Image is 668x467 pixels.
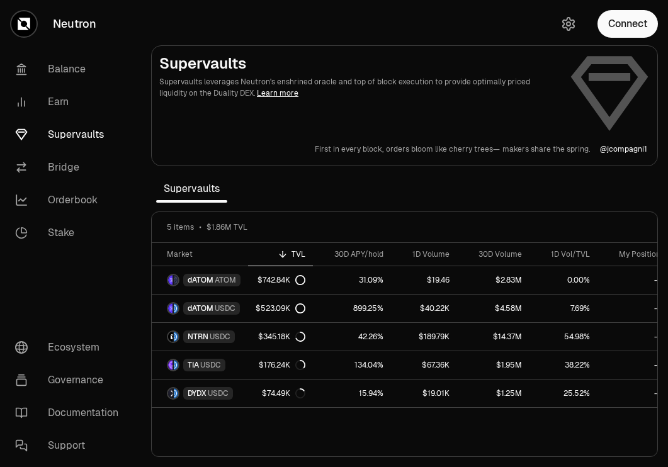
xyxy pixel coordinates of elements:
[159,76,559,99] p: Supervaults leverages Neutron's enshrined oracle and top of block execution to provide optimally ...
[313,323,391,351] a: 42.26%
[215,303,235,313] span: USDC
[399,249,450,259] div: 1D Volume
[605,249,660,259] div: My Position
[529,351,597,379] a: 38.22%
[5,184,136,217] a: Orderbook
[537,249,590,259] div: 1D Vol/TVL
[159,53,559,74] h2: Supervaults
[210,332,230,342] span: USDC
[152,323,248,351] a: NTRN LogoUSDC LogoNTRNUSDC
[5,331,136,364] a: Ecosystem
[248,266,313,294] a: $742.84K
[152,266,248,294] a: dATOM LogoATOM LogodATOMATOM
[313,380,391,407] a: 15.94%
[152,380,248,407] a: DYDX LogoUSDC LogoDYDXUSDC
[207,222,247,232] span: $1.86M TVL
[188,360,199,370] span: TIA
[457,323,529,351] a: $14.37M
[262,388,305,398] div: $74.49K
[152,295,248,322] a: dATOM LogoUSDC LogodATOMUSDC
[188,388,207,398] span: DYDX
[174,388,178,398] img: USDC Logo
[257,88,298,98] a: Learn more
[391,351,457,379] a: $67.36K
[5,217,136,249] a: Stake
[200,360,221,370] span: USDC
[315,144,590,154] a: First in every block,orders bloom like cherry trees—makers share the spring.
[188,332,208,342] span: NTRN
[256,303,305,313] div: $523.09K
[152,351,248,379] a: TIA LogoUSDC LogoTIAUSDC
[174,303,178,313] img: USDC Logo
[168,303,173,313] img: dATOM Logo
[174,360,178,370] img: USDC Logo
[529,295,597,322] a: 7.69%
[168,388,173,398] img: DYDX Logo
[5,118,136,151] a: Supervaults
[167,222,194,232] span: 5 items
[391,323,457,351] a: $189.79K
[391,380,457,407] a: $19.01K
[465,249,522,259] div: 30D Volume
[5,397,136,429] a: Documentation
[215,275,236,285] span: ATOM
[5,364,136,397] a: Governance
[156,176,227,201] span: Supervaults
[168,275,173,285] img: dATOM Logo
[5,429,136,462] a: Support
[248,295,313,322] a: $523.09K
[168,360,173,370] img: TIA Logo
[5,53,136,86] a: Balance
[168,332,173,342] img: NTRN Logo
[313,295,391,322] a: 899.25%
[457,266,529,294] a: $2.83M
[174,275,178,285] img: ATOM Logo
[248,323,313,351] a: $345.18K
[529,266,597,294] a: 0.00%
[529,380,597,407] a: 25.52%
[457,295,529,322] a: $4.58M
[502,144,590,154] p: makers share the spring.
[258,332,305,342] div: $345.18K
[391,295,457,322] a: $40.22K
[256,249,305,259] div: TVL
[5,86,136,118] a: Earn
[188,303,213,313] span: dATOM
[313,266,391,294] a: 31.09%
[386,144,500,154] p: orders bloom like cherry trees—
[248,351,313,379] a: $176.24K
[391,266,457,294] a: $19.46
[5,151,136,184] a: Bridge
[208,388,229,398] span: USDC
[600,144,647,154] a: @jcompagni1
[167,249,241,259] div: Market
[174,332,178,342] img: USDC Logo
[188,275,213,285] span: dATOM
[313,351,391,379] a: 134.04%
[457,380,529,407] a: $1.25M
[248,380,313,407] a: $74.49K
[259,360,305,370] div: $176.24K
[597,10,658,38] button: Connect
[457,351,529,379] a: $1.95M
[529,323,597,351] a: 54.98%
[258,275,305,285] div: $742.84K
[315,144,383,154] p: First in every block,
[600,144,647,154] p: @ jcompagni1
[320,249,383,259] div: 30D APY/hold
